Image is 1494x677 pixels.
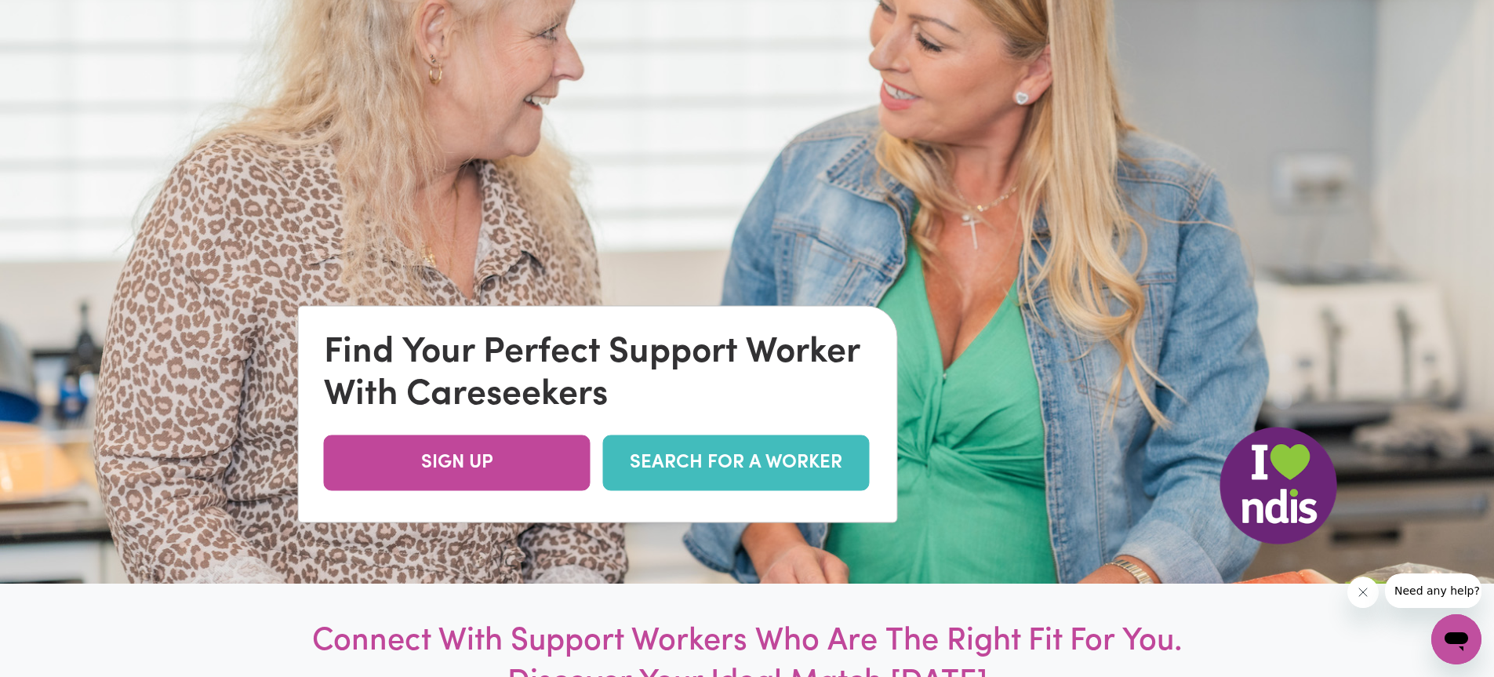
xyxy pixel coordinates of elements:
[1385,573,1481,608] iframe: Message from company
[1431,614,1481,664] iframe: Button to launch messaging window
[603,435,870,491] a: SEARCH FOR A WORKER
[1347,577,1379,608] iframe: Close message
[1220,427,1337,544] img: NDIS Logo
[324,435,591,491] a: SIGN UP
[324,332,872,417] div: Find Your Perfect Support Worker With Careseekers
